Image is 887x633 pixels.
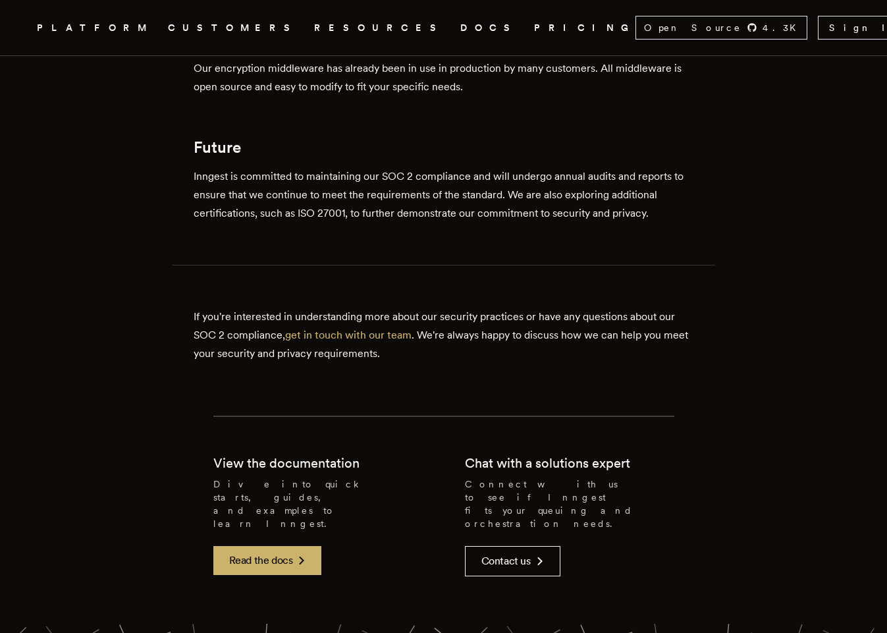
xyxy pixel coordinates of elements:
[534,20,635,36] a: PRICING
[194,138,694,157] h2: Future
[213,478,423,530] p: Dive into quick starts, guides, and examples to learn Inngest.
[37,20,152,36] button: PLATFORM
[194,308,694,363] p: If you're interested in understanding more about our security practices or have any questions abo...
[194,59,694,96] p: Our encryption middleware has already been in use in production by many customers. All middleware...
[285,329,412,341] a: get in touch with our team
[465,478,674,530] p: Connect with us to see if Inngest fits your queuing and orchestration needs.
[465,546,560,576] a: Contact us
[213,454,360,472] h2: View the documentation
[213,546,322,575] a: Read the docs
[465,454,630,472] h2: Chat with a solutions expert
[460,20,518,36] a: DOCS
[168,20,298,36] a: CUSTOMERS
[644,21,741,34] span: Open Source
[763,21,804,34] span: 4.3 K
[194,167,694,223] p: Inngest is committed to maintaining our SOC 2 compliance and will undergo annual audits and repor...
[314,20,444,36] button: RESOURCES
